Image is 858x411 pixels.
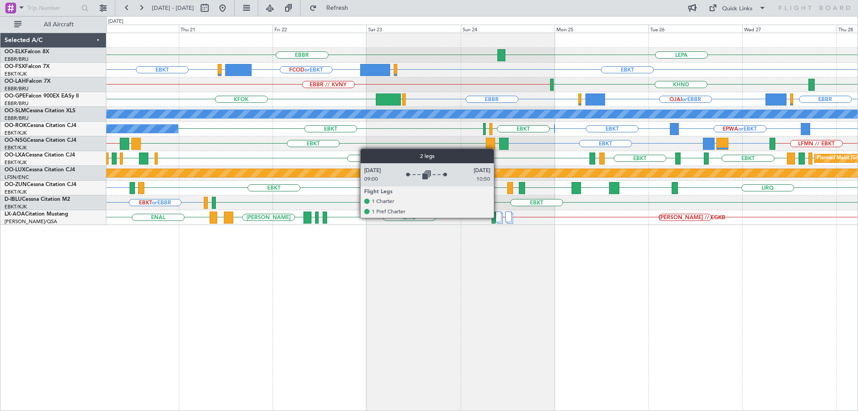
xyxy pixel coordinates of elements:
span: OO-LXA [4,153,25,158]
a: OO-LXACessna Citation CJ4 [4,153,75,158]
div: Wed 27 [742,25,836,33]
a: [PERSON_NAME]/QSA [4,218,57,225]
a: OO-GPEFalcon 900EX EASy II [4,93,79,99]
a: OO-SLMCessna Citation XLS [4,108,76,114]
a: OO-LUXCessna Citation CJ4 [4,167,75,173]
a: EBKT/KJK [4,144,27,151]
div: Quick Links [722,4,753,13]
a: OO-ROKCessna Citation CJ4 [4,123,76,128]
span: OO-LUX [4,167,25,173]
div: Wed 20 [85,25,179,33]
span: OO-ZUN [4,182,27,187]
span: OO-FSX [4,64,25,69]
span: OO-ELK [4,49,25,55]
a: EBKT/KJK [4,189,27,195]
div: [DATE] [108,18,123,25]
span: OO-NSG [4,138,27,143]
a: OO-ELKFalcon 8X [4,49,49,55]
a: EBBR/BRU [4,85,29,92]
a: LX-AOACitation Mustang [4,212,68,217]
a: OO-NSGCessna Citation CJ4 [4,138,76,143]
span: OO-ROK [4,123,27,128]
input: Trip Number [27,1,79,15]
div: Sun 24 [461,25,555,33]
a: EBKT/KJK [4,130,27,136]
div: Mon 25 [555,25,648,33]
span: OO-LAH [4,79,26,84]
a: D-IBLUCessna Citation M2 [4,197,70,202]
a: EBBR/BRU [4,115,29,122]
div: Sat 23 [366,25,460,33]
button: Quick Links [704,1,770,15]
div: Thu 21 [179,25,273,33]
a: OO-ZUNCessna Citation CJ4 [4,182,76,187]
span: OO-GPE [4,93,25,99]
a: LFSN/ENC [4,174,29,181]
div: Fri 22 [273,25,366,33]
button: Refresh [305,1,359,15]
a: EBBR/BRU [4,56,29,63]
span: D-IBLU [4,197,22,202]
a: OO-FSXFalcon 7X [4,64,50,69]
a: OO-LAHFalcon 7X [4,79,50,84]
span: All Aircraft [23,21,94,28]
button: All Aircraft [10,17,97,32]
span: LX-AOA [4,212,25,217]
div: Tue 26 [648,25,742,33]
a: EBBR/BRU [4,100,29,107]
span: Refresh [319,5,356,11]
span: OO-SLM [4,108,26,114]
span: [DATE] - [DATE] [152,4,194,12]
a: EBKT/KJK [4,159,27,166]
a: EBKT/KJK [4,71,27,77]
a: EBKT/KJK [4,203,27,210]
